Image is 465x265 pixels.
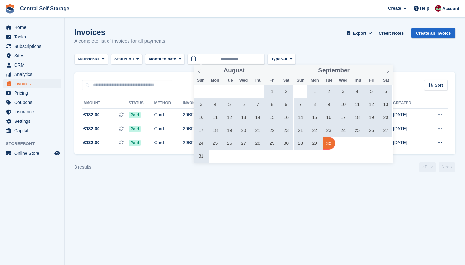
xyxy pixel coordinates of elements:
span: Thu [350,79,365,83]
a: Credit Notes [376,28,406,38]
span: September 3, 2025 [337,85,349,98]
input: Year [245,67,265,74]
span: August 18, 2025 [209,124,222,137]
span: September 30, 2025 [323,137,335,150]
span: September 23, 2025 [323,124,335,137]
p: A complete list of invoices for all payments [74,37,165,45]
span: September 9, 2025 [323,98,335,111]
a: menu [3,32,61,41]
td: Card [154,108,183,122]
span: Storefront [6,141,64,147]
span: £132.00 [83,139,100,146]
span: August 25, 2025 [209,137,222,150]
span: September [318,68,350,74]
span: August 14, 2025 [252,111,264,124]
a: menu [3,51,61,60]
span: August 12, 2025 [223,111,236,124]
span: August 2, 2025 [280,85,293,98]
a: menu [3,23,61,32]
span: August 17, 2025 [195,124,207,137]
span: Sort [435,82,443,89]
span: Sites [14,51,53,60]
span: August 6, 2025 [237,98,250,111]
span: August 23, 2025 [280,124,293,137]
span: August 3, 2025 [195,98,207,111]
span: September 25, 2025 [351,124,364,137]
span: Wed [236,79,251,83]
span: September 13, 2025 [379,98,392,111]
span: August 27, 2025 [237,137,250,150]
span: Sun [294,79,308,83]
a: menu [3,126,61,135]
span: September 17, 2025 [337,111,349,124]
span: Wed [336,79,350,83]
span: September 19, 2025 [365,111,378,124]
a: Next [439,162,455,172]
span: August [224,68,245,74]
span: September 15, 2025 [308,111,321,124]
button: Export [345,28,374,38]
td: 29BFCCBE-0942 [183,136,243,149]
td: Card [154,122,183,136]
span: September 24, 2025 [337,124,349,137]
a: menu [3,89,61,98]
span: Analytics [14,70,53,79]
span: Fri [265,79,279,83]
span: September 20, 2025 [379,111,392,124]
span: August 21, 2025 [252,124,264,137]
a: menu [3,79,61,88]
img: Central Self Storage Limited [435,5,441,12]
span: Capital [14,126,53,135]
span: Tue [222,79,236,83]
span: September 1, 2025 [308,85,321,98]
span: Pricing [14,89,53,98]
span: August 22, 2025 [266,124,278,137]
button: Type: All [267,54,296,65]
nav: Page [418,162,457,172]
span: August 15, 2025 [266,111,278,124]
span: All [129,56,134,62]
a: Preview store [53,149,61,157]
span: CRM [14,60,53,69]
span: Status: [114,56,129,62]
span: Thu [251,79,265,83]
a: menu [3,42,61,51]
span: September 2, 2025 [323,85,335,98]
th: Method [154,98,183,109]
td: [DATE] [393,122,425,136]
span: August 30, 2025 [280,137,293,150]
a: menu [3,98,61,107]
span: September 26, 2025 [365,124,378,137]
span: August 13, 2025 [237,111,250,124]
span: September 28, 2025 [294,137,307,150]
td: 29BFCCBE-0944 [183,108,243,122]
h1: Invoices [74,28,165,37]
span: September 8, 2025 [308,98,321,111]
span: Insurance [14,107,53,116]
span: Mon [208,79,222,83]
span: August 5, 2025 [223,98,236,111]
a: Previous [419,162,436,172]
th: Created [393,98,425,109]
span: August 16, 2025 [280,111,293,124]
span: Mon [308,79,322,83]
span: September 5, 2025 [365,85,378,98]
span: Paid [129,126,141,132]
input: Year [350,67,370,74]
th: Status [129,98,154,109]
span: £132.00 [83,111,100,118]
span: Help [420,5,429,12]
span: Home [14,23,53,32]
td: [DATE] [393,108,425,122]
div: 3 results [74,164,91,171]
span: September 10, 2025 [337,98,349,111]
span: August 7, 2025 [252,98,264,111]
span: August 31, 2025 [195,150,207,163]
span: August 8, 2025 [266,98,278,111]
span: September 16, 2025 [323,111,335,124]
span: August 11, 2025 [209,111,222,124]
span: Tue [322,79,336,83]
span: August 24, 2025 [195,137,207,150]
td: Card [154,136,183,149]
span: All [282,56,287,62]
